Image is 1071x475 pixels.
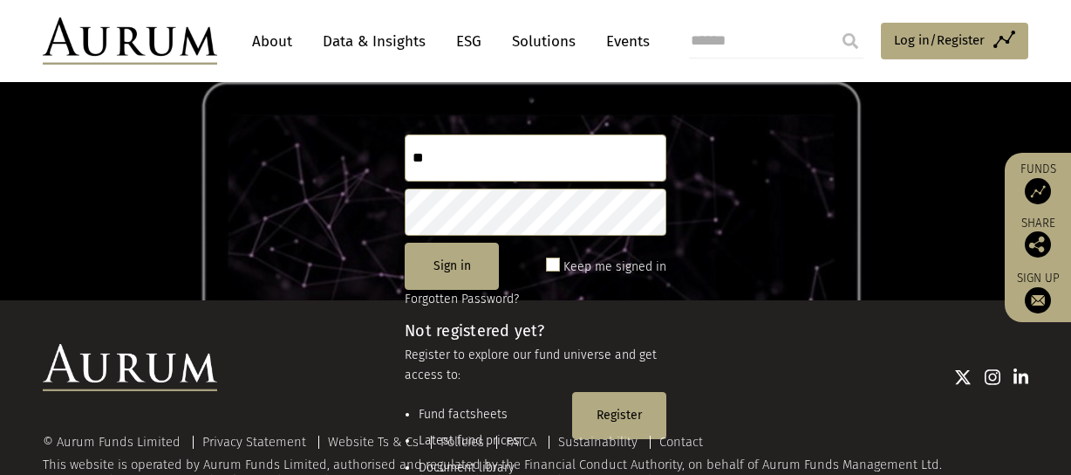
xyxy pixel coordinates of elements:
a: ESG [447,25,490,58]
img: Linkedin icon [1013,368,1029,386]
span: Log in/Register [894,30,985,51]
input: Submit [833,24,868,59]
a: Forgotten Password? [405,292,519,306]
a: Funds [1013,162,1062,204]
button: Sign in [405,243,499,290]
img: Aurum Logo [43,344,217,391]
a: Policies [440,434,484,450]
h4: Not registered yet? [405,323,666,339]
a: FATCA [506,434,536,450]
a: Contact [659,434,703,450]
div: Share [1013,217,1062,258]
a: Sustainability [558,434,638,450]
a: Website Ts & Cs [328,434,419,450]
img: Instagram icon [985,368,1000,386]
a: Sign up [1013,271,1062,313]
a: Solutions [503,25,584,58]
img: Sign up to our newsletter [1025,287,1051,313]
a: About [243,25,301,58]
img: Aurum [43,17,217,65]
a: Events [597,25,650,58]
img: Twitter icon [954,368,972,386]
div: © Aurum Funds Limited [43,436,189,449]
a: Data & Insights [314,25,434,58]
a: Privacy Statement [202,434,306,450]
label: Keep me signed in [563,257,666,278]
img: Access Funds [1025,178,1051,204]
a: Log in/Register [881,23,1028,59]
img: Share this post [1025,231,1051,258]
